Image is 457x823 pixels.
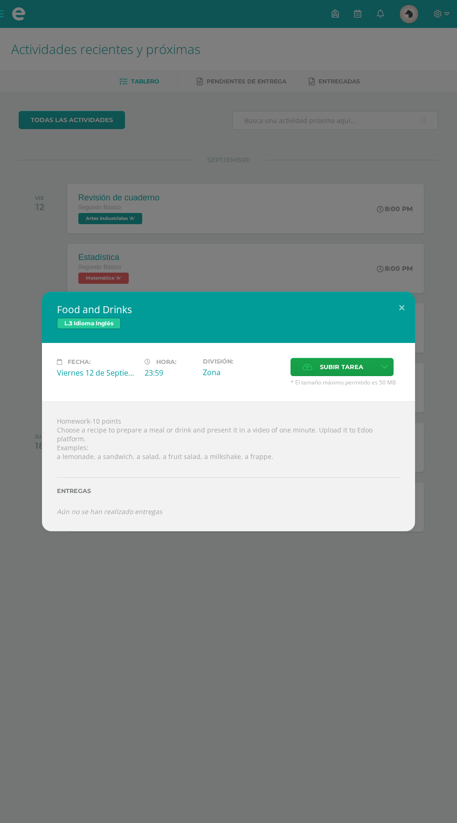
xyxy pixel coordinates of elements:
h2: Food and Drinks [57,303,400,316]
span: Subir tarea [320,358,363,376]
div: Homework-10 points Choose a recipe to prepare a meal or drink and present it in a video of one mi... [42,401,415,531]
span: Hora: [156,358,176,365]
div: Viernes 12 de Septiembre [57,368,137,378]
span: L.3 Idioma Inglés [57,318,121,329]
label: Entregas [57,487,400,494]
label: División: [203,358,283,365]
div: 23:59 [145,368,195,378]
span: Fecha: [68,358,90,365]
i: Aún no se han realizado entregas [57,507,162,516]
span: * El tamaño máximo permitido es 50 MB [291,378,400,386]
div: Zona [203,367,283,377]
button: Close (Esc) [388,292,415,323]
